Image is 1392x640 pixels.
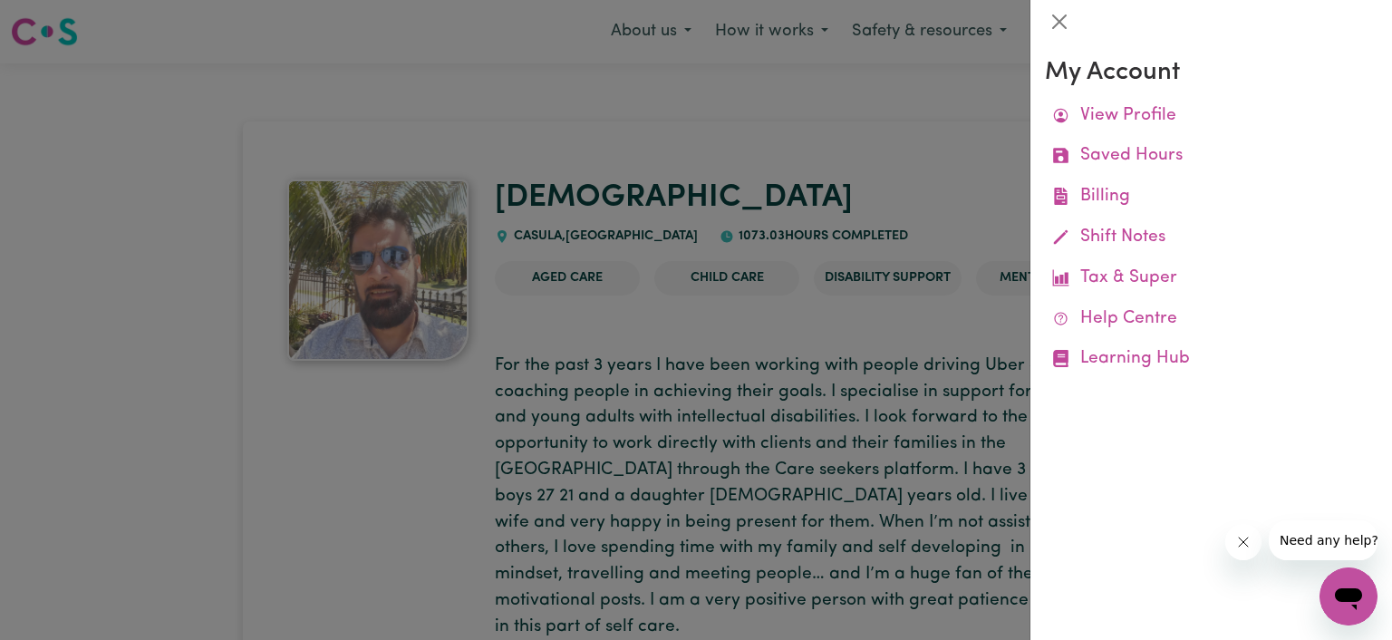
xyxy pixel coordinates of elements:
[1045,58,1377,89] h3: My Account
[1269,520,1377,560] iframe: Message from company
[1045,7,1074,36] button: Close
[1045,177,1377,218] a: Billing
[1319,567,1377,625] iframe: Button to launch messaging window
[1045,258,1377,299] a: Tax & Super
[11,13,110,27] span: Need any help?
[1045,299,1377,340] a: Help Centre
[1225,524,1261,560] iframe: Close message
[1045,136,1377,177] a: Saved Hours
[1045,96,1377,137] a: View Profile
[1045,218,1377,258] a: Shift Notes
[1045,339,1377,380] a: Learning Hub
